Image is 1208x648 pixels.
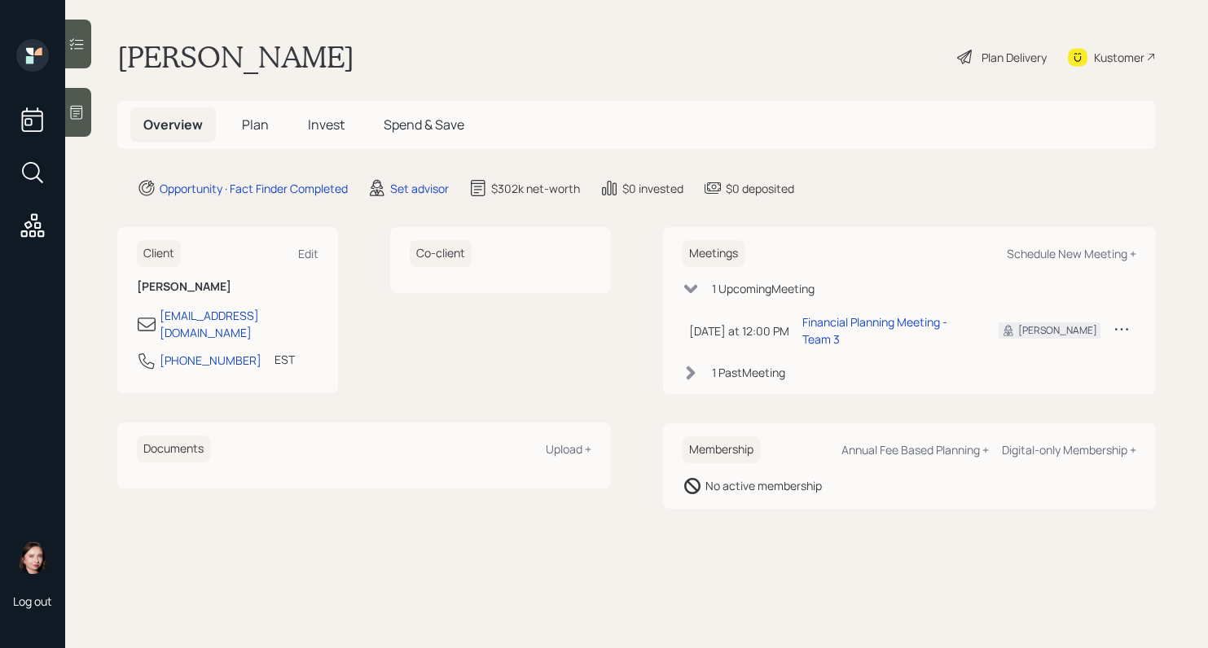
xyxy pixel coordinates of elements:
[137,280,318,294] h6: [PERSON_NAME]
[160,180,348,197] div: Opportunity · Fact Finder Completed
[1018,323,1097,338] div: [PERSON_NAME]
[802,313,973,348] div: Financial Planning Meeting - Team 3
[384,116,464,134] span: Spend & Save
[683,436,760,463] h6: Membership
[712,364,785,381] div: 1 Past Meeting
[410,240,472,267] h6: Co-client
[841,442,989,458] div: Annual Fee Based Planning +
[546,441,591,457] div: Upload +
[726,180,794,197] div: $0 deposited
[117,39,354,75] h1: [PERSON_NAME]
[298,246,318,261] div: Edit
[137,240,181,267] h6: Client
[705,477,822,494] div: No active membership
[160,352,261,369] div: [PHONE_NUMBER]
[1007,246,1136,261] div: Schedule New Meeting +
[491,180,580,197] div: $302k net-worth
[390,180,449,197] div: Set advisor
[242,116,269,134] span: Plan
[16,541,49,574] img: aleksandra-headshot.png
[1094,49,1144,66] div: Kustomer
[683,240,745,267] h6: Meetings
[137,436,210,462] h6: Documents
[622,180,683,197] div: $0 invested
[160,307,318,341] div: [EMAIL_ADDRESS][DOMAIN_NAME]
[982,49,1047,66] div: Plan Delivery
[13,593,52,609] div: Log out
[275,351,295,368] div: EST
[1002,442,1136,458] div: Digital-only Membership +
[712,280,815,297] div: 1 Upcoming Meeting
[143,116,203,134] span: Overview
[308,116,345,134] span: Invest
[689,322,789,339] div: [DATE] at 12:00 PM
